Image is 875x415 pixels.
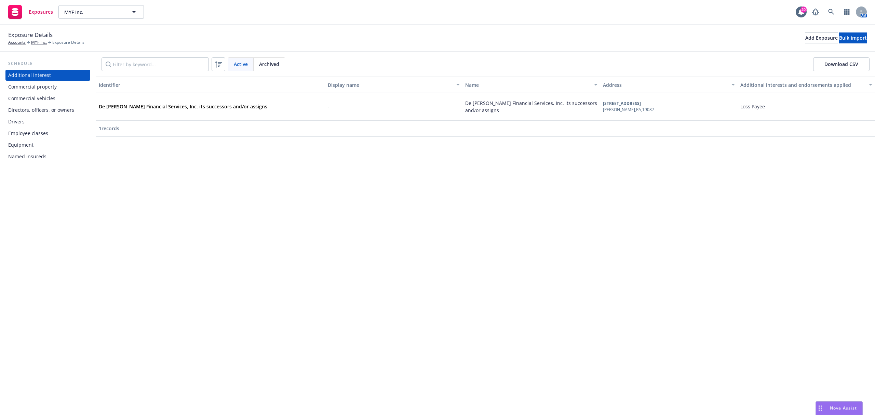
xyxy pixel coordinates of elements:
span: Exposure Details [8,30,53,39]
button: Address [600,77,738,93]
div: Bulk import [839,33,867,43]
b: [STREET_ADDRESS] [603,101,641,106]
div: Commercial property [8,81,57,92]
span: Exposure Details [52,39,84,45]
div: Address [603,81,727,89]
div: Directors, officers, or owners [8,105,74,116]
a: Exposures [5,2,56,22]
a: De [PERSON_NAME] Financial Services, Inc. its successors and/or assigns [99,103,267,110]
div: Additional interest [8,70,51,81]
div: [PERSON_NAME] , PA , 19087 [603,107,654,113]
a: Drivers [5,116,90,127]
a: Report a Bug [809,5,822,19]
button: Nova Assist [816,401,863,415]
div: Commercial vehicles [8,93,55,104]
span: Active [234,61,248,68]
a: Accounts [8,39,26,45]
span: MYF Inc. [64,9,123,16]
a: Commercial vehicles [5,93,90,104]
button: Identifier [96,77,325,93]
button: Add Exposure [805,32,838,43]
span: Loss Payee [740,103,765,110]
div: Additional interests and endorsements applied [740,81,865,89]
div: Add Exposure [805,33,838,43]
button: Download CSV [813,57,870,71]
span: De [PERSON_NAME] Financial Services, Inc. its successors and/or assigns [465,100,598,113]
div: Identifier [99,81,322,89]
a: Search [824,5,838,19]
div: Employee classes [8,128,48,139]
button: Display name [325,77,462,93]
div: Named insureds [8,151,46,162]
a: Additional interest [5,70,90,81]
span: - [328,103,329,110]
button: Additional interests and endorsements applied [738,77,875,93]
span: Exposures [29,9,53,15]
input: Filter by keyword... [102,57,209,71]
a: Employee classes [5,128,90,139]
button: MYF Inc. [58,5,144,19]
button: Bulk import [839,32,867,43]
a: Switch app [840,5,854,19]
div: Drivers [8,116,25,127]
a: Named insureds [5,151,90,162]
a: MYF Inc. [31,39,47,45]
button: Name [462,77,600,93]
a: Commercial property [5,81,90,92]
div: Drag to move [816,402,824,415]
div: Equipment [8,139,33,150]
div: Name [465,81,590,89]
a: Equipment [5,139,90,150]
div: Display name [328,81,452,89]
div: 20 [800,6,807,13]
div: Schedule [5,60,90,67]
span: Nova Assist [830,405,857,411]
span: 1 records [99,125,119,132]
a: Directors, officers, or owners [5,105,90,116]
span: Archived [259,61,279,68]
